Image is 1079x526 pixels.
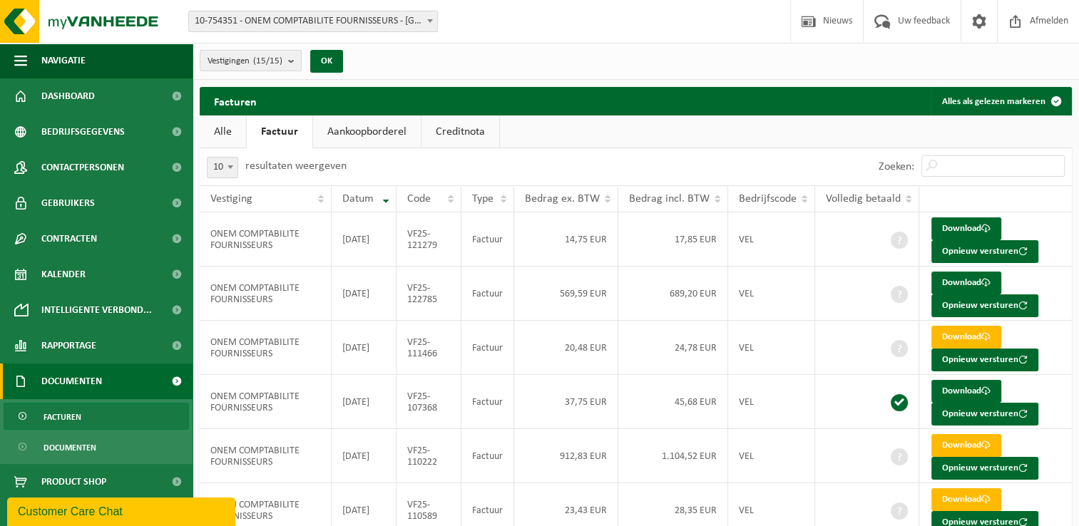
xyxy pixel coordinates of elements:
a: Download [931,326,1001,349]
a: Download [931,380,1001,403]
td: 912,83 EUR [514,429,618,483]
td: VF25-107368 [397,375,461,429]
a: Download [931,488,1001,511]
td: ONEM COMPTABILITE FOURNISSEURS [200,212,332,267]
td: ONEM COMPTABILITE FOURNISSEURS [200,267,332,321]
td: [DATE] [332,429,397,483]
span: Kalender [41,257,86,292]
a: Download [931,217,1001,240]
span: Navigatie [41,43,86,78]
span: Volledig betaald [826,193,901,205]
a: Alle [200,115,246,148]
td: 14,75 EUR [514,212,618,267]
span: Product Shop [41,464,106,500]
td: VEL [728,321,815,375]
td: VF25-110222 [397,429,461,483]
span: Vestigingen [208,51,282,72]
td: VEL [728,267,815,321]
span: 10 [208,158,237,177]
span: Contactpersonen [41,150,124,185]
span: 10-754351 - ONEM COMPTABILITE FOURNISSEURS - BRUXELLES [188,11,438,32]
button: Opnieuw versturen [931,294,1038,317]
td: [DATE] [332,212,397,267]
iframe: chat widget [7,495,238,526]
td: [DATE] [332,267,397,321]
span: Gebruikers [41,185,95,221]
button: Vestigingen(15/15) [200,50,302,71]
td: ONEM COMPTABILITE FOURNISSEURS [200,321,332,375]
td: [DATE] [332,321,397,375]
td: 569,59 EUR [514,267,618,321]
td: VF25-121279 [397,212,461,267]
td: 17,85 EUR [618,212,728,267]
a: Download [931,434,1001,457]
td: ONEM COMPTABILITE FOURNISSEURS [200,375,332,429]
a: Creditnota [421,115,499,148]
td: 20,48 EUR [514,321,618,375]
label: resultaten weergeven [245,160,347,172]
span: Bedrag ex. BTW [525,193,600,205]
button: OK [310,50,343,73]
label: Zoeken: [879,161,914,172]
td: Factuur [461,429,514,483]
td: 24,78 EUR [618,321,728,375]
span: Bedrijfsgegevens [41,114,125,150]
span: Documenten [41,363,102,399]
td: Factuur [461,321,514,375]
span: Type [472,193,494,205]
span: Code [407,193,431,205]
span: Bedrag incl. BTW [629,193,710,205]
button: Opnieuw versturen [931,349,1038,371]
td: VF25-111466 [397,321,461,375]
button: Opnieuw versturen [931,240,1038,263]
td: Factuur [461,267,514,321]
button: Opnieuw versturen [931,457,1038,480]
td: Factuur [461,212,514,267]
span: Facturen [44,403,81,430]
td: Factuur [461,375,514,429]
span: Datum [342,193,374,205]
td: VEL [728,375,815,429]
a: Documenten [4,433,189,460]
td: VEL [728,429,815,483]
span: Contracten [41,221,97,257]
td: VF25-122785 [397,267,461,321]
a: Aankoopborderel [313,115,421,148]
a: Download [931,272,1001,294]
td: ONEM COMPTABILITE FOURNISSEURS [200,429,332,483]
span: Documenten [44,434,96,461]
span: Dashboard [41,78,95,114]
h2: Facturen [200,87,271,115]
td: 45,68 EUR [618,375,728,429]
td: 1.104,52 EUR [618,429,728,483]
span: Bedrijfscode [739,193,797,205]
span: 10 [207,157,238,178]
button: Alles als gelezen markeren [931,87,1070,115]
span: Rapportage [41,328,96,363]
td: VEL [728,212,815,267]
td: 37,75 EUR [514,375,618,429]
a: Facturen [4,403,189,430]
button: Opnieuw versturen [931,403,1038,426]
a: Factuur [247,115,312,148]
span: 10-754351 - ONEM COMPTABILITE FOURNISSEURS - BRUXELLES [189,11,437,31]
td: [DATE] [332,375,397,429]
td: 689,20 EUR [618,267,728,321]
span: Intelligente verbond... [41,292,152,328]
count: (15/15) [253,56,282,66]
span: Vestiging [210,193,252,205]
